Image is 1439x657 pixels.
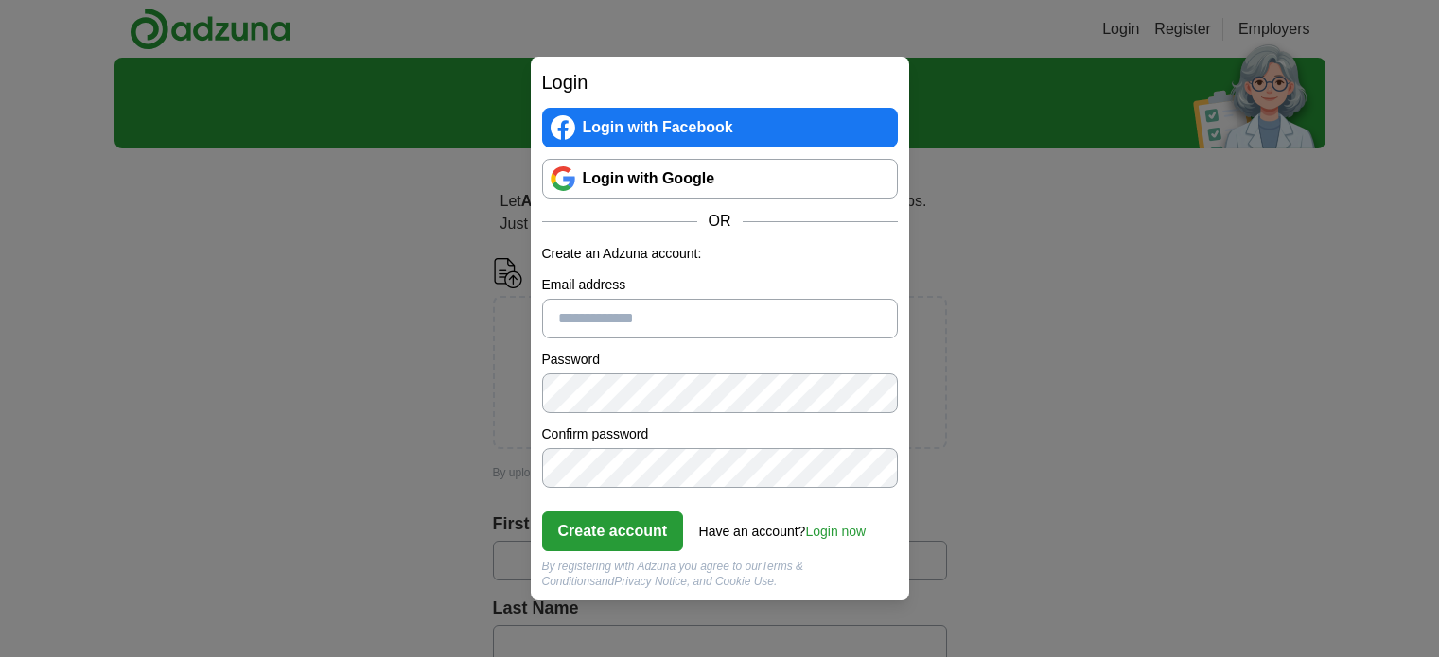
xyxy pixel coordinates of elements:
a: Login with Facebook [542,108,898,147]
button: Create account [542,511,684,551]
label: Email address [542,275,898,295]
span: OR [697,210,743,233]
div: Have an account? [699,510,867,542]
h2: Login [542,68,898,96]
div: By registering with Adzuna you agree to our and , and Cookie Use. [542,559,898,589]
p: Create an Adzuna account: [542,244,898,264]
a: Login with Google [542,159,898,199]
a: Login now [805,524,866,539]
a: Privacy Notice [614,575,687,588]
label: Password [542,350,898,370]
label: Confirm password [542,424,898,444]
